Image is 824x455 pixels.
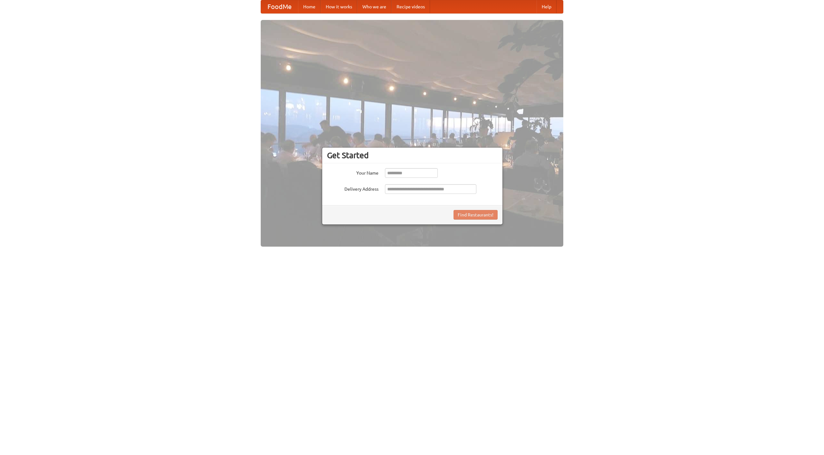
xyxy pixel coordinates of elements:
label: Delivery Address [327,184,379,192]
a: Home [298,0,321,13]
h3: Get Started [327,150,498,160]
a: Recipe videos [391,0,430,13]
a: How it works [321,0,357,13]
a: Help [537,0,557,13]
button: Find Restaurants! [454,210,498,220]
a: FoodMe [261,0,298,13]
label: Your Name [327,168,379,176]
a: Who we are [357,0,391,13]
